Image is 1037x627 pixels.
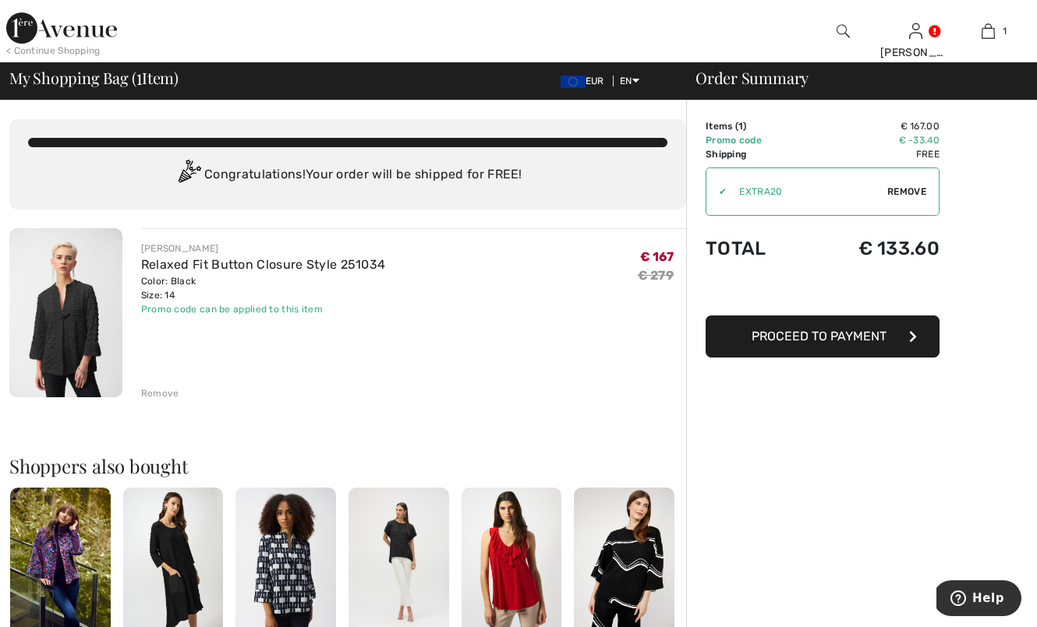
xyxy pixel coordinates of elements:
span: EUR [561,76,611,86]
div: Remove [141,386,179,400]
div: Color: Black Size: 14 [141,274,386,302]
a: Relaxed Fit Button Closure Style 251034 [141,257,386,272]
div: Order Summary [677,70,1028,86]
div: < Continue Shopping [6,44,101,58]
span: € 167 [640,249,674,264]
td: Total [706,222,805,275]
td: € -33.40 [805,133,940,147]
a: 1 [953,22,1024,41]
iframe: Opens a widget where you can find more information [936,580,1021,619]
span: Remove [887,185,926,199]
td: Promo code [706,133,805,147]
div: [PERSON_NAME] [880,44,951,61]
button: Proceed to Payment [706,315,940,358]
div: Promo code can be applied to this item [141,302,386,316]
div: [PERSON_NAME] [141,241,386,255]
span: 1 [738,121,743,132]
img: My Info [909,22,922,41]
input: Promo code [727,168,887,215]
td: Free [805,147,940,161]
div: Congratulations! Your order will be shipped for FREE! [28,160,667,191]
span: Proceed to Payment [752,329,887,343]
td: € 133.60 [805,222,940,275]
s: € 279 [638,268,674,283]
img: 1ère Avenue [6,12,117,44]
span: 1 [136,66,142,86]
span: EN [620,76,639,86]
div: ✔ [706,185,727,199]
img: My Bag [982,22,995,41]
iframe: PayPal [706,275,940,310]
img: Relaxed Fit Button Closure Style 251034 [9,228,122,397]
img: search the website [837,22,850,41]
td: Shipping [706,147,805,161]
a: Sign In [909,23,922,38]
td: € 167.00 [805,119,940,133]
img: Euro [561,76,586,88]
span: 1 [1003,24,1007,38]
img: Congratulation2.svg [173,160,204,191]
td: Items ( ) [706,119,805,133]
span: My Shopping Bag ( Item) [9,70,179,86]
h2: Shoppers also bought [9,456,686,475]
